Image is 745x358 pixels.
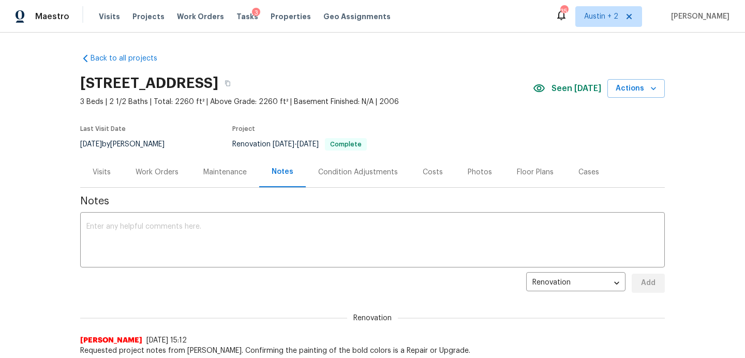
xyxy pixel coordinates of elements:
span: Renovation [232,141,367,148]
h2: [STREET_ADDRESS] [80,78,218,88]
div: Visits [93,167,111,177]
div: Maintenance [203,167,247,177]
span: Properties [271,11,311,22]
span: [DATE] 15:12 [146,337,187,344]
span: - [273,141,319,148]
span: [PERSON_NAME] [667,11,729,22]
div: 3 [252,8,260,18]
span: Maestro [35,11,69,22]
span: Seen [DATE] [552,83,601,94]
div: Costs [423,167,443,177]
div: Renovation [526,271,625,296]
button: Actions [607,79,665,98]
span: [DATE] [80,141,102,148]
button: Copy Address [218,74,237,93]
div: Cases [578,167,599,177]
a: Back to all projects [80,53,180,64]
span: [DATE] [297,141,319,148]
div: Notes [272,167,293,177]
span: Actions [616,82,657,95]
div: by [PERSON_NAME] [80,138,177,151]
span: Renovation [347,313,398,323]
span: Project [232,126,255,132]
span: Requested project notes from [PERSON_NAME]. Confirming the painting of the bold colors is a Repai... [80,346,665,356]
span: [DATE] [273,141,294,148]
span: Projects [132,11,165,22]
span: 3 Beds | 2 1/2 Baths | Total: 2260 ft² | Above Grade: 2260 ft² | Basement Finished: N/A | 2006 [80,97,533,107]
span: Notes [80,196,665,206]
span: Complete [326,141,366,147]
div: Floor Plans [517,167,554,177]
span: Work Orders [177,11,224,22]
span: Geo Assignments [323,11,391,22]
div: Photos [468,167,492,177]
span: Austin + 2 [584,11,618,22]
span: Tasks [236,13,258,20]
span: [PERSON_NAME] [80,335,142,346]
span: Visits [99,11,120,22]
div: Work Orders [136,167,178,177]
span: Last Visit Date [80,126,126,132]
div: 35 [560,6,568,17]
div: Condition Adjustments [318,167,398,177]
